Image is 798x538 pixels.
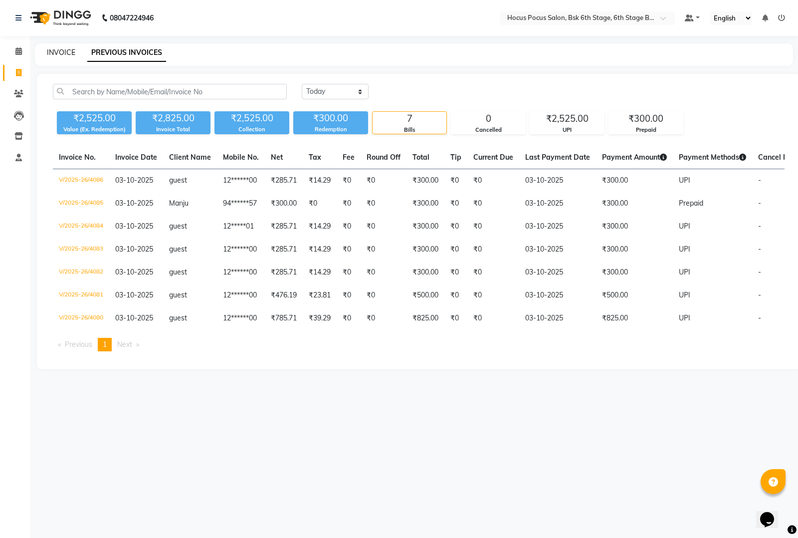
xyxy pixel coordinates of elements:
span: Client Name [169,153,211,162]
td: ₹0 [337,169,361,193]
td: ₹0 [444,307,467,330]
td: ₹300.00 [406,192,444,215]
span: 03-10-2025 [115,176,153,185]
td: ₹0 [337,215,361,238]
span: guest [169,290,187,299]
span: Fee [343,153,355,162]
span: UPI [679,290,690,299]
span: - [758,199,761,208]
span: guest [169,176,187,185]
span: 03-10-2025 [115,290,153,299]
td: ₹0 [361,261,406,284]
td: ₹0 [467,169,519,193]
td: V/2025-26/4080 [53,307,109,330]
td: ₹0 [467,238,519,261]
input: Search by Name/Mobile/Email/Invoice No [53,84,287,99]
td: ₹476.19 [265,284,303,307]
span: - [758,245,761,254]
b: 08047224946 [110,4,154,32]
span: 03-10-2025 [115,199,153,208]
span: guest [169,245,187,254]
span: 03-10-2025 [115,313,153,322]
td: 03-10-2025 [519,192,596,215]
span: Tip [450,153,461,162]
td: V/2025-26/4086 [53,169,109,193]
span: Payment Amount [602,153,667,162]
td: 03-10-2025 [519,238,596,261]
div: Cancelled [451,126,525,134]
td: ₹300.00 [406,169,444,193]
td: ₹0 [337,284,361,307]
td: ₹0 [444,192,467,215]
td: 03-10-2025 [519,307,596,330]
div: ₹2,825.00 [136,111,210,125]
span: - [758,313,761,322]
td: ₹14.29 [303,261,337,284]
td: ₹300.00 [406,215,444,238]
td: ₹500.00 [406,284,444,307]
span: Current Due [473,153,513,162]
td: ₹300.00 [596,238,673,261]
td: V/2025-26/4082 [53,261,109,284]
td: ₹300.00 [406,238,444,261]
td: ₹0 [467,215,519,238]
span: guest [169,268,187,276]
td: ₹300.00 [596,215,673,238]
td: ₹0 [444,215,467,238]
td: ₹0 [444,284,467,307]
span: UPI [679,313,690,322]
td: ₹0 [444,238,467,261]
td: ₹0 [467,284,519,307]
td: ₹300.00 [596,192,673,215]
td: ₹0 [467,307,519,330]
span: 03-10-2025 [115,268,153,276]
td: ₹0 [361,192,406,215]
span: guest [169,222,187,231]
span: Manju [169,199,189,208]
span: Previous [65,340,92,349]
div: ₹2,525.00 [57,111,132,125]
td: ₹0 [444,169,467,193]
span: - [758,290,761,299]
td: ₹285.71 [265,238,303,261]
td: V/2025-26/4085 [53,192,109,215]
td: ₹0 [337,192,361,215]
span: UPI [679,245,690,254]
div: Value (Ex. Redemption) [57,125,132,134]
div: Collection [214,125,289,134]
td: ₹14.29 [303,169,337,193]
span: UPI [679,176,690,185]
div: Prepaid [609,126,683,134]
td: ₹0 [467,261,519,284]
span: - [758,222,761,231]
td: ₹0 [337,261,361,284]
span: Tax [309,153,321,162]
td: 03-10-2025 [519,215,596,238]
td: ₹500.00 [596,284,673,307]
td: ₹0 [361,169,406,193]
td: ₹14.29 [303,215,337,238]
td: ₹39.29 [303,307,337,330]
td: ₹0 [444,261,467,284]
nav: Pagination [53,338,785,351]
span: Net [271,153,283,162]
span: - [758,176,761,185]
span: Last Payment Date [525,153,590,162]
div: ₹2,525.00 [214,111,289,125]
td: ₹300.00 [596,261,673,284]
div: ₹300.00 [609,112,683,126]
td: ₹300.00 [596,169,673,193]
td: ₹825.00 [596,307,673,330]
div: 7 [373,112,446,126]
span: Payment Methods [679,153,746,162]
td: ₹0 [303,192,337,215]
a: INVOICE [47,48,75,57]
td: ₹0 [361,284,406,307]
td: ₹285.71 [265,169,303,193]
iframe: chat widget [756,498,788,528]
span: - [758,268,761,276]
div: 0 [451,112,525,126]
td: 03-10-2025 [519,169,596,193]
div: Redemption [293,125,368,134]
span: UPI [679,268,690,276]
